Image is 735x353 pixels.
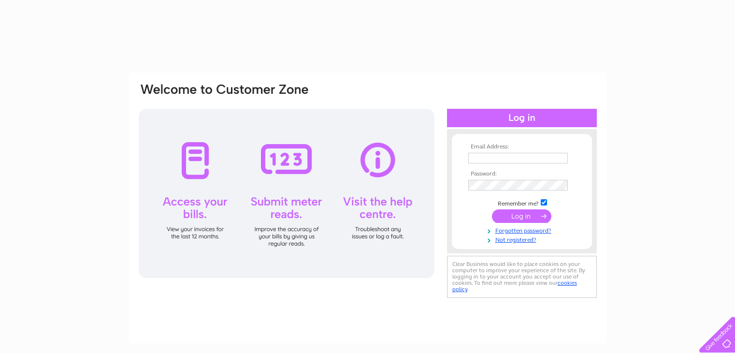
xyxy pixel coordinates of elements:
th: Password: [466,171,578,177]
input: Submit [492,209,551,223]
a: Forgotten password? [468,225,578,235]
div: Clear Business would like to place cookies on your computer to improve your experience of the sit... [447,256,597,298]
td: Remember me? [466,198,578,207]
a: Not registered? [468,235,578,244]
th: Email Address: [466,144,578,150]
a: cookies policy [452,279,577,293]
